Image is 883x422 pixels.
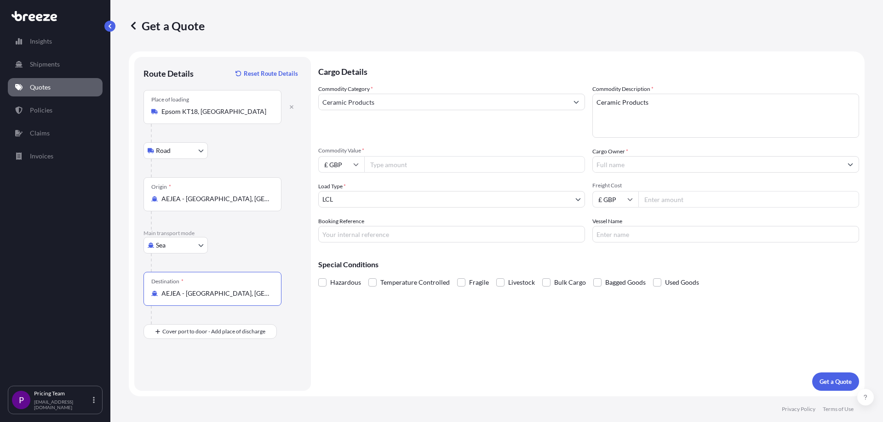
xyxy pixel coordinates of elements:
input: Destination [161,289,270,298]
input: Place of loading [161,107,270,116]
label: Vessel Name [592,217,622,226]
span: Used Goods [665,276,699,289]
p: Insights [30,37,52,46]
button: Get a Quote [812,372,859,391]
input: Your internal reference [318,226,585,242]
input: Select a commodity type [319,94,568,110]
label: Commodity Category [318,84,373,94]
button: Show suggestions [568,94,585,110]
a: Claims [8,124,103,142]
a: Shipments [8,55,103,73]
p: Cargo Details [318,57,859,84]
input: Type amount [364,156,585,173]
span: Sea [156,241,166,250]
a: Terms of Use [823,405,854,413]
span: Livestock [508,276,535,289]
span: Load Type [318,182,346,191]
div: Place of loading [151,96,189,103]
div: Origin [151,183,171,191]
span: Bulk Cargo [554,276,586,289]
p: Invoices [30,152,53,161]
p: [EMAIL_ADDRESS][DOMAIN_NAME] [34,399,91,410]
p: Get a Quote [129,18,205,33]
span: Freight Cost [592,182,859,189]
span: Fragile [469,276,489,289]
span: Temperature Controlled [380,276,450,289]
button: Show suggestions [842,156,859,173]
button: Reset Route Details [231,66,302,81]
input: Enter amount [638,191,859,208]
label: Commodity Description [592,84,654,94]
a: Invoices [8,147,103,165]
button: Select transport [143,237,208,253]
input: Enter name [592,226,859,242]
input: Origin [161,194,270,203]
p: Pricing Team [34,390,91,397]
button: LCL [318,191,585,208]
p: Shipments [30,60,60,69]
a: Privacy Policy [782,405,815,413]
input: Full name [593,156,842,173]
p: Quotes [30,83,51,92]
a: Quotes [8,78,103,96]
label: Cargo Owner [592,147,628,156]
span: Road [156,146,171,155]
span: LCL [322,195,333,204]
p: Policies [30,106,52,115]
span: Bagged Goods [605,276,646,289]
p: Get a Quote [820,377,852,386]
p: Route Details [143,68,194,79]
p: Claims [30,129,50,138]
a: Insights [8,32,103,51]
span: P [19,395,24,405]
button: Cover port to door - Add place of discharge [143,324,277,339]
span: Hazardous [330,276,361,289]
div: Destination [151,278,183,285]
a: Policies [8,101,103,119]
p: Main transport mode [143,230,302,237]
button: Select transport [143,142,208,159]
label: Booking Reference [318,217,364,226]
p: Special Conditions [318,261,859,268]
span: Cover port to door - Add place of discharge [162,327,265,336]
span: Commodity Value [318,147,585,154]
p: Reset Route Details [244,69,298,78]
